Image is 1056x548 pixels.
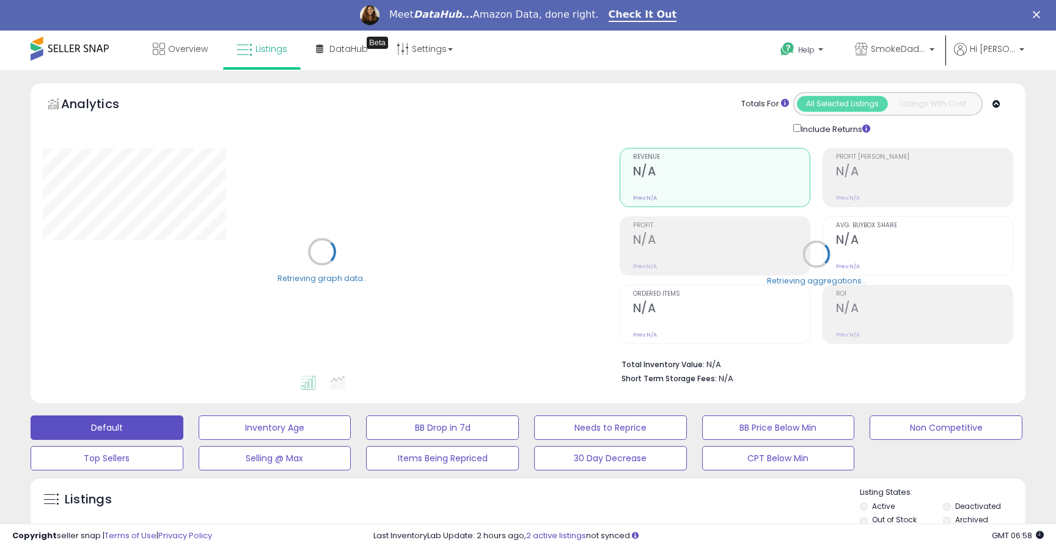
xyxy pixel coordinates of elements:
[702,415,855,440] button: BB Price Below Min
[61,95,143,115] h5: Analytics
[771,32,835,70] a: Help
[31,446,183,470] button: Top Sellers
[389,9,599,21] div: Meet Amazon Data, done right.
[870,415,1022,440] button: Non Competitive
[887,96,978,112] button: Listings With Cost
[798,45,815,55] span: Help
[954,43,1024,70] a: Hi [PERSON_NAME]
[970,43,1016,55] span: Hi [PERSON_NAME]
[414,9,473,20] i: DataHub...
[144,31,217,67] a: Overview
[797,96,888,112] button: All Selected Listings
[105,530,156,541] a: Terms of Use
[1033,11,1045,18] div: Close
[158,530,212,541] a: Privacy Policy
[534,415,687,440] button: Needs to Reprice
[360,5,380,25] img: Profile image for Georgie
[609,9,677,22] a: Check It Out
[526,530,586,541] a: 2 active listings
[255,43,287,55] span: Listings
[366,446,519,470] button: Items Being Repriced
[307,31,377,67] a: DataHub
[780,42,795,57] i: Get Help
[65,491,112,508] h5: Listings
[12,530,212,542] div: seller snap | |
[387,31,462,67] a: Settings
[277,272,367,283] div: Retrieving graph data..
[227,31,296,67] a: Listings
[784,122,885,136] div: Include Returns
[846,31,944,70] a: SmokeDaddy LLC
[366,415,519,440] button: BB Drop in 7d
[955,514,988,525] label: Archived
[872,514,917,525] label: Out of Stock
[31,415,183,440] button: Default
[702,446,855,470] button: CPT Below Min
[767,275,865,286] div: Retrieving aggregations..
[367,37,388,49] div: Tooltip anchor
[534,446,687,470] button: 30 Day Decrease
[860,487,1025,499] p: Listing States:
[955,501,1001,511] label: Deactivated
[992,530,1044,541] span: 2025-09-6 06:58 GMT
[373,530,1044,542] div: Last InventoryLab Update: 2 hours ago, not synced.
[329,43,368,55] span: DataHub
[872,501,895,511] label: Active
[199,446,351,470] button: Selling @ Max
[12,530,57,541] strong: Copyright
[199,415,351,440] button: Inventory Age
[871,43,926,55] span: SmokeDaddy LLC
[168,43,208,55] span: Overview
[741,98,789,110] div: Totals For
